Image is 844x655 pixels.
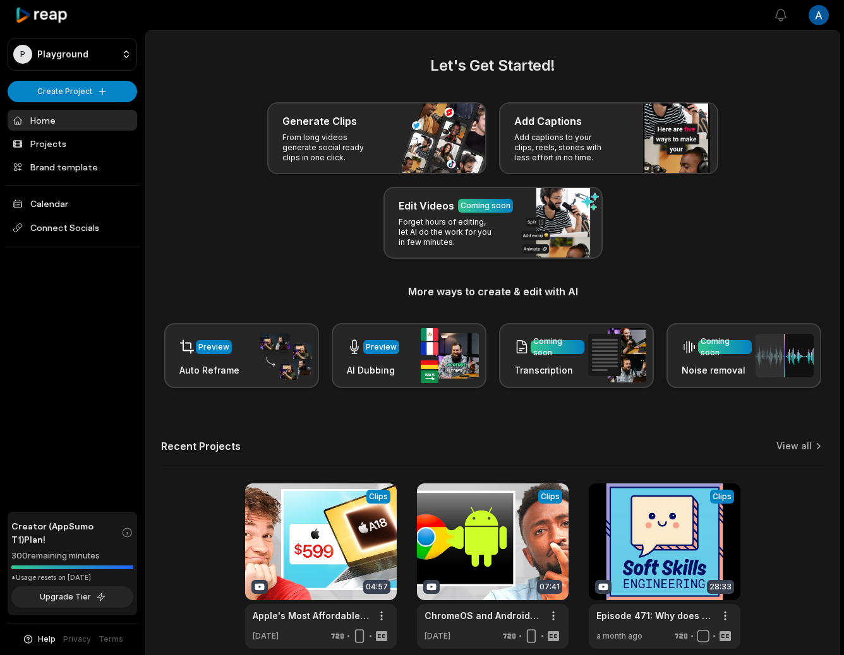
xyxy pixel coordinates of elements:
a: Calendar [8,193,137,214]
p: Playground [37,49,88,60]
div: Preview [198,341,229,353]
img: ai_dubbing.png [421,328,479,383]
span: Connect Socials [8,216,137,239]
h3: Transcription [514,363,584,377]
button: Help [22,634,56,645]
p: Add captions to your clips, reels, stories with less effort in no time. [514,133,612,163]
h3: Add Captions [514,114,582,129]
div: Coming soon [533,336,582,358]
div: Coming soon [461,200,510,211]
div: P [13,45,32,64]
div: *Usage resets on [DATE] [11,573,133,582]
h3: Generate Clips [282,114,357,129]
a: Terms [99,634,123,645]
h3: More ways to create & edit with AI [161,284,824,299]
a: Home [8,110,137,131]
a: Brand template [8,156,137,177]
img: auto_reframe.png [253,331,311,381]
h3: Edit Videos [399,198,454,213]
span: Help [38,634,56,645]
h3: Noise removal [682,363,752,377]
a: Privacy [63,634,91,645]
div: 300 remaining minutes [11,550,133,562]
span: Creator (AppSumo T1) Plan! [11,519,121,546]
div: Preview [366,341,397,353]
a: Episode 471: Why does my junior engineer do so little and I fell asleep in a Zoom meeting [596,609,713,622]
h2: Let's Get Started! [161,54,824,77]
h2: Recent Projects [161,440,241,452]
a: View all [776,440,812,452]
p: From long videos generate social ready clips in one click. [282,133,380,163]
button: Create Project [8,81,137,102]
a: ChromeOS and Android are Merging? [425,609,541,622]
img: transcription.png [588,328,646,382]
p: Forget hours of editing, let AI do the work for you in few minutes. [399,217,497,247]
div: Coming soon [701,336,749,358]
a: Apple's Most Affordable Laptop Ever! [253,609,369,622]
img: noise_removal.png [756,334,814,377]
h3: Auto Reframe [179,363,239,377]
h3: AI Dubbing [347,363,399,377]
a: Projects [8,133,137,154]
button: Upgrade Tier [11,586,133,608]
